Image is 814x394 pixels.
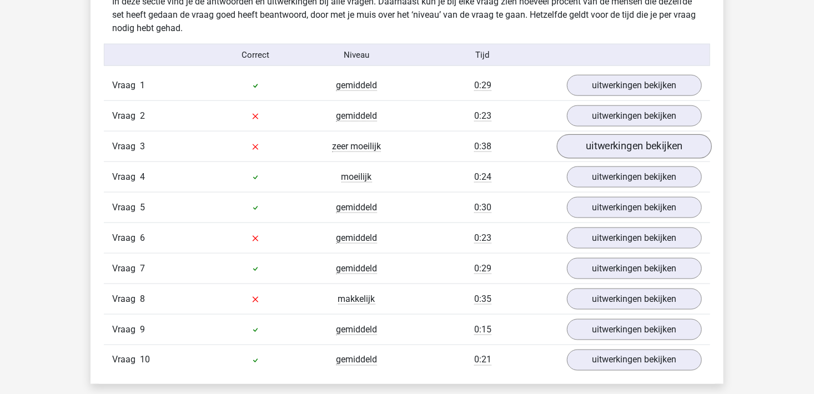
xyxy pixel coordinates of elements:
[140,110,145,121] span: 2
[306,49,407,62] div: Niveau
[474,141,491,152] span: 0:38
[140,80,145,90] span: 1
[140,355,150,365] span: 10
[112,170,140,184] span: Vraag
[112,292,140,306] span: Vraag
[112,353,140,367] span: Vraag
[112,140,140,153] span: Vraag
[474,324,491,335] span: 0:15
[338,294,375,305] span: makkelijk
[205,49,306,62] div: Correct
[557,134,712,159] a: uitwerkingen bekijken
[140,263,145,274] span: 7
[140,171,145,182] span: 4
[567,75,702,96] a: uitwerkingen bekijken
[474,171,491,183] span: 0:24
[336,80,377,91] span: gemiddeld
[567,228,702,249] a: uitwerkingen bekijken
[567,166,702,188] a: uitwerkingen bekijken
[567,258,702,279] a: uitwerkingen bekijken
[140,141,145,151] span: 3
[474,110,491,122] span: 0:23
[112,231,140,245] span: Vraag
[407,49,559,62] div: Tijd
[336,355,377,366] span: gemiddeld
[140,324,145,335] span: 9
[336,110,377,122] span: gemiddeld
[112,79,140,92] span: Vraag
[336,202,377,213] span: gemiddeld
[474,80,491,91] span: 0:29
[567,105,702,127] a: uitwerkingen bekijken
[332,141,381,152] span: zeer moeilijk
[474,294,491,305] span: 0:35
[336,263,377,274] span: gemiddeld
[140,233,145,243] span: 6
[341,171,372,183] span: moeilijk
[474,202,491,213] span: 0:30
[567,289,702,310] a: uitwerkingen bekijken
[567,350,702,371] a: uitwerkingen bekijken
[567,319,702,340] a: uitwerkingen bekijken
[112,109,140,123] span: Vraag
[474,355,491,366] span: 0:21
[112,262,140,275] span: Vraag
[112,201,140,214] span: Vraag
[474,233,491,244] span: 0:23
[140,294,145,304] span: 8
[336,324,377,335] span: gemiddeld
[336,233,377,244] span: gemiddeld
[474,263,491,274] span: 0:29
[112,323,140,336] span: Vraag
[567,197,702,218] a: uitwerkingen bekijken
[140,202,145,213] span: 5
